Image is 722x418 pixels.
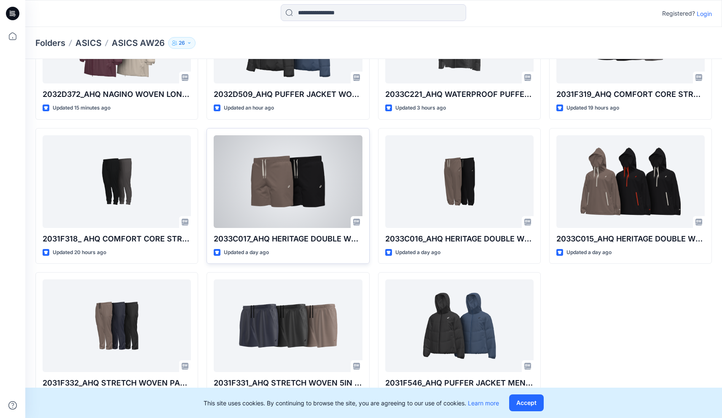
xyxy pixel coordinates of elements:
[214,88,362,100] p: 2032D509_AHQ PUFFER JACKET WOMEN WESTERN_AW26
[43,135,191,228] a: 2031F318_ AHQ COMFORT CORE STRETCH WOVEN PANT MEN WESTERN_SMS_AW26
[179,38,185,48] p: 26
[214,233,362,245] p: 2033C017_AHQ HERITAGE DOUBLE WEAVE 7IN SHORT UNISEX WESTERN_AW26
[395,248,440,257] p: Updated a day ago
[566,248,612,257] p: Updated a day ago
[204,399,499,407] p: This site uses cookies. By continuing to browse the site, you are agreeing to our use of cookies.
[395,104,446,113] p: Updated 3 hours ago
[43,279,191,372] a: 2031F332_AHQ STRETCH WOVEN PANT MEN WESTERN_AW26
[385,88,534,100] p: 2033C221_AHQ WATERPROOF PUFFER JACEKT UNISEX WESTERN_AW26
[385,233,534,245] p: 2033C016_AHQ HERITAGE DOUBLE WEAVE PANT UNISEX WESTERN_AW26
[697,9,712,18] p: Login
[224,104,274,113] p: Updated an hour ago
[43,88,191,100] p: 2032D372_AHQ NAGINO WOVEN LONG JACKET WOMEN WESTERN_AW26
[566,104,619,113] p: Updated 19 hours ago
[75,37,102,49] a: ASICS
[43,233,191,245] p: 2031F318_ AHQ COMFORT CORE STRETCH WOVEN PANT MEN WESTERN_SMS_AW26
[385,135,534,228] a: 2033C016_AHQ HERITAGE DOUBLE WEAVE PANT UNISEX WESTERN_AW26
[385,377,534,389] p: 2031F546_AHQ PUFFER JACKET MEN WESTERN _AW26
[556,233,705,245] p: 2033C015_AHQ HERITAGE DOUBLE WEAVE RELAXED ANORAK UNISEX WESTERN _AW26
[112,37,165,49] p: ASICS AW26
[224,248,269,257] p: Updated a day ago
[214,377,362,389] p: 2031F331_AHQ STRETCH WOVEN 5IN SHORT MEN WESTERN_AW26
[53,104,110,113] p: Updated 15 minutes ago
[214,279,362,372] a: 2031F331_AHQ STRETCH WOVEN 5IN SHORT MEN WESTERN_AW26
[385,279,534,372] a: 2031F546_AHQ PUFFER JACKET MEN WESTERN _AW26
[53,248,106,257] p: Updated 20 hours ago
[556,88,705,100] p: 2031F319_AHQ COMFORT CORE STRETCH WOVEN 7IN SHORT MEN WESTERN_SMS_AW26
[662,8,695,19] p: Registered?
[43,377,191,389] p: 2031F332_AHQ STRETCH WOVEN PANT MEN WESTERN_AW26
[468,399,499,407] a: Learn more
[556,135,705,228] a: 2033C015_AHQ HERITAGE DOUBLE WEAVE RELAXED ANORAK UNISEX WESTERN _AW26
[168,37,196,49] button: 26
[509,394,544,411] button: Accept
[214,135,362,228] a: 2033C017_AHQ HERITAGE DOUBLE WEAVE 7IN SHORT UNISEX WESTERN_AW26
[35,37,65,49] a: Folders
